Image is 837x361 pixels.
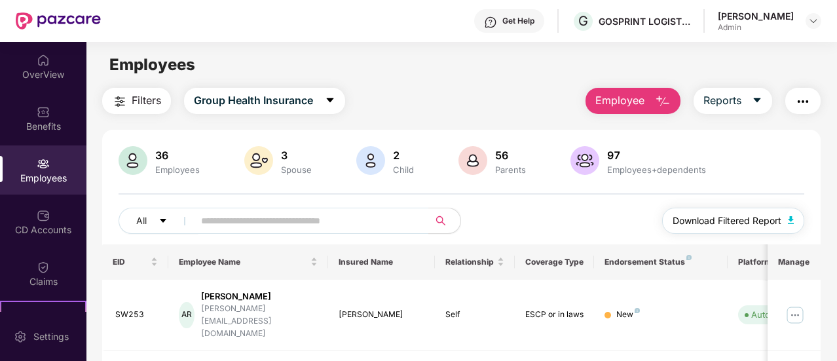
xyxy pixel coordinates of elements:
[201,290,318,303] div: [PERSON_NAME]
[595,92,644,109] span: Employee
[29,330,73,343] div: Settings
[785,305,806,326] img: manageButton
[788,216,794,224] img: svg+xml;base64,PHN2ZyB4bWxucz0iaHR0cDovL3d3dy53My5vcmcvMjAwMC9zdmciIHhtbG5zOnhsaW5rPSJodHRwOi8vd3...
[390,164,417,175] div: Child
[738,257,810,267] div: Platform Status
[119,208,198,234] button: Allcaret-down
[458,146,487,175] img: svg+xml;base64,PHN2ZyB4bWxucz0iaHR0cDovL3d3dy53My5vcmcvMjAwMC9zdmciIHhtbG5zOnhsaW5rPSJodHRwOi8vd3...
[515,244,595,280] th: Coverage Type
[278,149,314,162] div: 3
[14,330,27,343] img: svg+xml;base64,PHN2ZyBpZD0iU2V0dGluZy0yMHgyMCIgeG1sbnM9Imh0dHA6Ly93d3cudzMub3JnLzIwMDAvc3ZnIiB3aW...
[184,88,345,114] button: Group Health Insurancecaret-down
[37,54,50,67] img: svg+xml;base64,PHN2ZyBpZD0iSG9tZSIgeG1sbnM9Imh0dHA6Ly93d3cudzMub3JnLzIwMDAvc3ZnIiB3aWR0aD0iMjAiIG...
[278,164,314,175] div: Spouse
[795,94,811,109] img: svg+xml;base64,PHN2ZyB4bWxucz0iaHR0cDovL3d3dy53My5vcmcvMjAwMC9zdmciIHdpZHRoPSIyNCIgaGVpZ2h0PSIyNC...
[445,309,504,321] div: Self
[194,92,313,109] span: Group Health Insurance
[694,88,772,114] button: Reportscaret-down
[604,164,709,175] div: Employees+dependents
[112,94,128,109] img: svg+xml;base64,PHN2ZyB4bWxucz0iaHR0cDovL3d3dy53My5vcmcvMjAwMC9zdmciIHdpZHRoPSIyNCIgaGVpZ2h0PSIyNC...
[16,12,101,29] img: New Pazcare Logo
[37,105,50,119] img: svg+xml;base64,PHN2ZyBpZD0iQmVuZWZpdHMiIHhtbG5zPSJodHRwOi8vd3d3LnczLm9yZy8yMDAwL3N2ZyIgd2lkdGg9Ij...
[703,92,741,109] span: Reports
[768,244,821,280] th: Manage
[493,149,529,162] div: 56
[244,146,273,175] img: svg+xml;base64,PHN2ZyB4bWxucz0iaHR0cDovL3d3dy53My5vcmcvMjAwMC9zdmciIHhtbG5zOnhsaW5rPSJodHRwOi8vd3...
[109,55,195,74] span: Employees
[179,302,194,328] div: AR
[718,10,794,22] div: [PERSON_NAME]
[325,95,335,107] span: caret-down
[604,257,716,267] div: Endorsement Status
[119,146,147,175] img: svg+xml;base64,PHN2ZyB4bWxucz0iaHR0cDovL3d3dy53My5vcmcvMjAwMC9zdmciIHhtbG5zOnhsaW5rPSJodHRwOi8vd3...
[390,149,417,162] div: 2
[113,257,149,267] span: EID
[136,214,147,228] span: All
[502,16,534,26] div: Get Help
[586,88,680,114] button: Employee
[37,209,50,222] img: svg+xml;base64,PHN2ZyBpZD0iQ0RfQWNjb3VudHMiIGRhdGEtbmFtZT0iQ0QgQWNjb3VudHMiIHhtbG5zPSJodHRwOi8vd3...
[686,255,692,260] img: svg+xml;base64,PHN2ZyB4bWxucz0iaHR0cDovL3d3dy53My5vcmcvMjAwMC9zdmciIHdpZHRoPSI4IiBoZWlnaHQ9IjgiIH...
[484,16,497,29] img: svg+xml;base64,PHN2ZyBpZD0iSGVscC0zMngzMiIgeG1sbnM9Imh0dHA6Ly93d3cudzMub3JnLzIwMDAvc3ZnIiB3aWR0aD...
[673,214,781,228] span: Download Filtered Report
[132,92,161,109] span: Filters
[201,303,318,340] div: [PERSON_NAME][EMAIL_ADDRESS][DOMAIN_NAME]
[662,208,805,234] button: Download Filtered Report
[718,22,794,33] div: Admin
[339,309,424,321] div: [PERSON_NAME]
[751,308,804,321] div: Auto Verified
[808,16,819,26] img: svg+xml;base64,PHN2ZyBpZD0iRHJvcGRvd24tMzJ4MzIiIHhtbG5zPSJodHRwOi8vd3d3LnczLm9yZy8yMDAwL3N2ZyIgd2...
[153,149,202,162] div: 36
[179,257,308,267] span: Employee Name
[570,146,599,175] img: svg+xml;base64,PHN2ZyB4bWxucz0iaHR0cDovL3d3dy53My5vcmcvMjAwMC9zdmciIHhtbG5zOnhsaW5rPSJodHRwOi8vd3...
[37,261,50,274] img: svg+xml;base64,PHN2ZyBpZD0iQ2xhaW0iIHhtbG5zPSJodHRwOi8vd3d3LnczLm9yZy8yMDAwL3N2ZyIgd2lkdGg9IjIwIi...
[635,308,640,313] img: svg+xml;base64,PHN2ZyB4bWxucz0iaHR0cDovL3d3dy53My5vcmcvMjAwMC9zdmciIHdpZHRoPSI4IiBoZWlnaHQ9IjgiIH...
[435,244,515,280] th: Relationship
[493,164,529,175] div: Parents
[102,88,171,114] button: Filters
[445,257,494,267] span: Relationship
[525,309,584,321] div: ESCP or in laws
[356,146,385,175] img: svg+xml;base64,PHN2ZyB4bWxucz0iaHR0cDovL3d3dy53My5vcmcvMjAwMC9zdmciIHhtbG5zOnhsaW5rPSJodHRwOi8vd3...
[102,244,169,280] th: EID
[428,208,461,234] button: search
[428,216,454,226] span: search
[328,244,435,280] th: Insured Name
[604,149,709,162] div: 97
[616,309,640,321] div: New
[158,216,168,227] span: caret-down
[655,94,671,109] img: svg+xml;base64,PHN2ZyB4bWxucz0iaHR0cDovL3d3dy53My5vcmcvMjAwMC9zdmciIHhtbG5zOnhsaW5rPSJodHRwOi8vd3...
[752,95,762,107] span: caret-down
[115,309,158,321] div: SW253
[599,15,690,28] div: GOSPRINT LOGISTICS PRIVATE LIMITED
[168,244,328,280] th: Employee Name
[578,13,588,29] span: G
[153,164,202,175] div: Employees
[37,157,50,170] img: svg+xml;base64,PHN2ZyBpZD0iRW1wbG95ZWVzIiB4bWxucz0iaHR0cDovL3d3dy53My5vcmcvMjAwMC9zdmciIHdpZHRoPS...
